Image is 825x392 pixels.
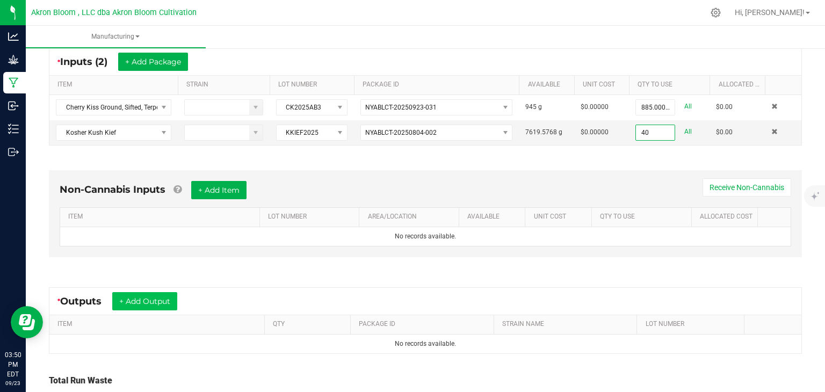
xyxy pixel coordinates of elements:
[268,213,355,221] a: LOT NUMBERSortable
[8,147,19,157] inline-svg: Outbound
[8,100,19,111] inline-svg: Inbound
[31,8,197,17] span: Akron Bloom , LLC dba Akron Bloom Cultivation
[766,213,787,221] a: Sortable
[60,295,112,307] span: Outputs
[60,56,118,68] span: Inputs (2)
[68,213,255,221] a: ITEMSortable
[365,129,437,136] span: NYABLCT-20250804-002
[538,103,542,111] span: g
[57,320,260,329] a: ITEMSortable
[716,128,733,136] span: $0.00
[581,103,609,111] span: $0.00000
[534,213,588,221] a: Unit CostSortable
[26,26,206,48] a: Manufacturing
[646,320,740,329] a: LOT NUMBERSortable
[273,320,346,329] a: QTYSortable
[709,8,722,18] div: Manage settings
[5,350,21,379] p: 03:50 PM EDT
[5,379,21,387] p: 09/23
[525,128,557,136] span: 7619.5768
[118,53,188,71] button: + Add Package
[277,100,334,115] span: CK2025AB3
[359,320,489,329] a: PACKAGE IDSortable
[56,99,171,115] span: NO DATA FOUND
[467,213,521,221] a: AVAILABLESortable
[684,125,692,139] a: All
[277,125,334,140] span: KKIEF2025
[56,125,157,140] span: Kosher Kush Kief
[11,306,43,338] iframe: Resource center
[56,125,171,141] span: NO DATA FOUND
[735,8,805,17] span: Hi, [PERSON_NAME]!
[8,77,19,88] inline-svg: Manufacturing
[49,374,802,387] div: Total Run Waste
[278,81,350,89] a: LOT NUMBERSortable
[600,213,687,221] a: QTY TO USESortable
[186,81,265,89] a: STRAINSortable
[700,213,754,221] a: Allocated CostSortable
[8,124,19,134] inline-svg: Inventory
[363,81,515,89] a: PACKAGE IDSortable
[191,181,247,199] button: + Add Item
[719,81,761,89] a: Allocated CostSortable
[56,100,157,115] span: Cherry Kiss Ground, Sifted, Terped Flower
[60,227,791,246] td: No records available.
[60,184,165,195] span: Non-Cannabis Inputs
[49,335,801,353] td: No records available.
[638,81,706,89] a: QTY TO USESortable
[502,320,633,329] a: STRAIN NAMESortable
[684,99,692,114] a: All
[365,104,437,111] span: NYABLCT-20250923-031
[716,103,733,111] span: $0.00
[368,213,455,221] a: AREA/LOCATIONSortable
[703,178,791,197] button: Receive Non-Cannabis
[112,292,177,310] button: + Add Output
[559,128,562,136] span: g
[773,81,798,89] a: Sortable
[8,31,19,42] inline-svg: Analytics
[173,184,182,195] a: Add Non-Cannabis items that were also consumed in the run (e.g. gloves and packaging); Also add N...
[26,32,206,41] span: Manufacturing
[753,320,798,329] a: Sortable
[525,103,537,111] span: 945
[581,128,609,136] span: $0.00000
[8,54,19,65] inline-svg: Grow
[528,81,570,89] a: AVAILABLESortable
[583,81,625,89] a: Unit CostSortable
[57,81,173,89] a: ITEMSortable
